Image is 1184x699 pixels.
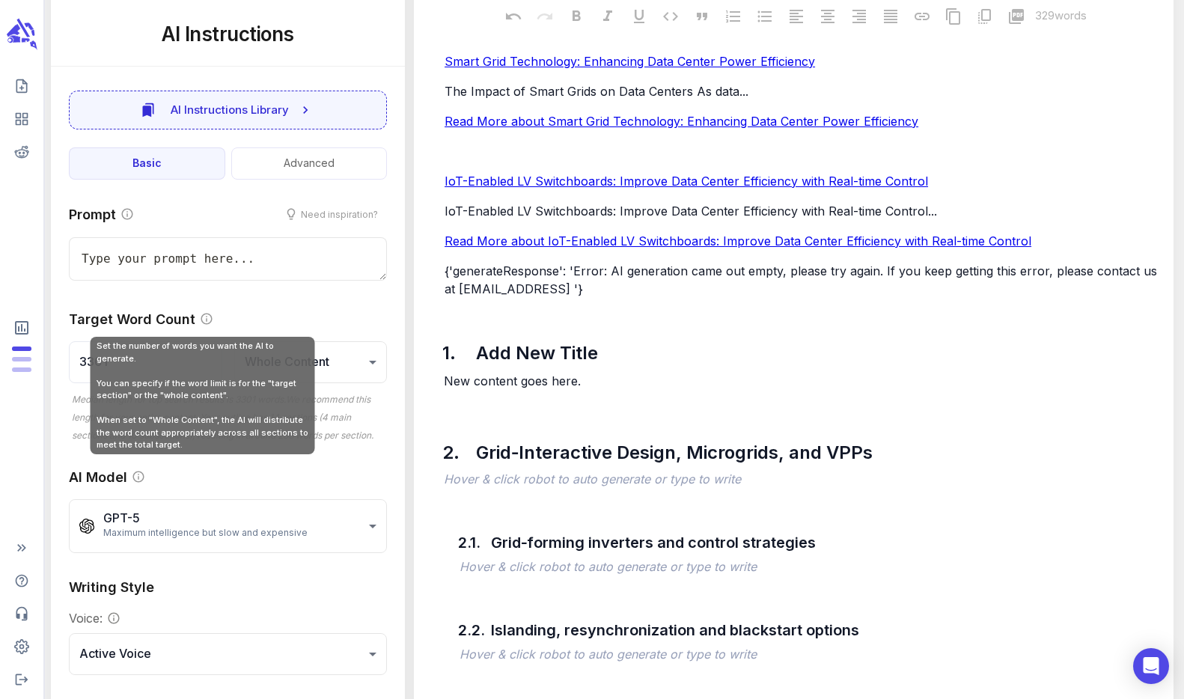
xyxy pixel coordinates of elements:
[103,525,308,540] span: Maximum intelligence but slow and expensive
[6,666,37,693] span: Logout
[72,394,373,441] span: Median length for top search results is 3301 words. We recommend this length for your entire cont...
[472,336,1102,370] div: Add New Title
[487,615,1103,645] div: Islanding, resynchronization and blackstart options
[12,367,31,372] span: Input Tokens: 0 of 960,000 monthly tokens used. These limits are based on the last model you used...
[69,577,154,597] p: Writing Style
[6,313,37,343] span: View Subscription & Usage
[6,138,37,165] span: View your Reddit Intelligence add-on dashboard
[445,204,937,219] span: IoT-Enabled LV Switchboards: Improve Data Center Efficiency with Real-time Control...
[457,615,480,645] div: 2.2.
[97,340,309,451] span: Set the number of words you want the AI to generate. You can specify if the word limit is for the...
[12,357,31,361] span: Output Tokens: 0 of 120,000 monthly tokens used. These limits are based on the last model you use...
[444,373,581,388] span: New content goes here.
[445,54,815,69] a: Smart Grid Technology: Enhancing Data Center Power Efficiency
[457,528,480,558] div: 2.1.
[103,511,308,525] p: GPT-5
[69,309,195,329] p: Target Word Count
[69,499,387,553] div: GPT-5Maximum intelligence but slow and expensive
[231,147,388,180] button: Advanced
[1035,7,1087,25] p: 329 words
[6,567,37,594] span: Help Center
[445,233,1031,248] a: Read More about IoT-Enabled LV Switchboards: Improve Data Center Efficiency with Real-time Control
[69,21,387,48] h5: AI Instructions
[456,498,1162,579] div: 2.1.Grid‑forming inverters and control strategiesHover & click robot to auto generate or type to ...
[69,609,103,627] p: Voice:
[441,436,465,470] div: 2.
[69,467,127,487] p: AI Model
[6,106,37,132] span: View your content dashboard
[12,347,31,351] span: Posts: 5 of 5 monthly posts used
[6,534,37,561] span: Expand Sidebar
[1133,648,1169,684] div: Open Intercom Messenger
[69,204,116,225] p: Prompt
[6,600,37,627] span: Contact Support
[487,528,1103,558] div: Grid‑forming inverters and control strategies
[472,436,1102,470] div: Grid‑Interactive Design, Microgrids, and VPPs
[445,84,748,99] span: The Impact of Smart Grids on Data Centers As data...
[456,586,1162,666] div: 2.2.Islanding, resynchronization and blackstart optionsHover & click robot to auto generate or ty...
[6,633,37,660] span: Adjust your account settings
[277,204,387,225] button: Need inspiration?
[171,100,289,120] span: AI Instructions Library
[107,611,120,625] svg: Select the predominent voice of the generated content. Active voice is more direct and engaging. ...
[69,147,225,180] button: Basic
[69,341,222,383] input: Type # of words
[6,73,37,100] span: Create new content
[69,633,387,675] div: Active Voice
[445,114,918,129] a: Read More about Smart Grid Technology: Enhancing Data Center Power Efficiency
[69,91,387,129] button: AI Instructions Library
[445,174,928,189] a: IoT-Enabled LV Switchboards: Improve Data Center Efficiency with Real-time Control
[441,336,465,370] div: 1.
[445,263,1161,296] span: {'generateResponse': 'Error: AI generation came out empty, please try again. If you keep getting ...
[120,207,134,221] svg: Provide instructions to the AI on how to write the target section. The more specific the prompt, ...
